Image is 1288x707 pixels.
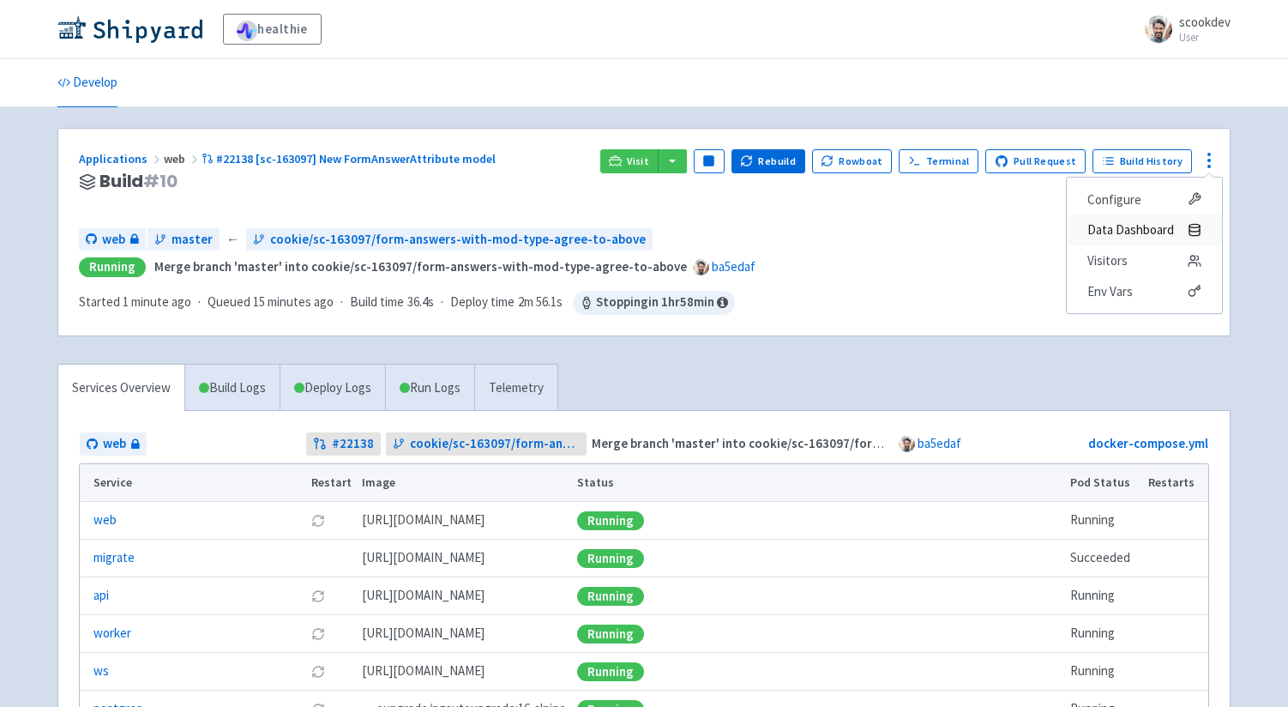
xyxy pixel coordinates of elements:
span: web [103,434,126,454]
span: scookdev [1179,14,1231,30]
span: # 10 [143,169,178,193]
td: Running [1065,615,1143,653]
th: Status [572,464,1065,502]
a: healthie [223,14,322,45]
span: master [172,230,213,250]
button: Pause [694,149,725,173]
time: 15 minutes ago [253,293,334,310]
span: [DOMAIN_NAME][URL] [362,624,485,644]
a: Run Logs [385,365,474,412]
button: Restart pod [311,627,325,641]
a: Env Vars [1067,276,1222,307]
strong: # 22138 [332,434,374,454]
div: Running [577,587,644,606]
td: Succeeded [1065,540,1143,577]
span: [DOMAIN_NAME][URL] [362,586,485,606]
td: Running [1065,502,1143,540]
span: Build time [350,293,404,312]
a: cookie/sc-163097/form-answers-with-mod-type-agree-to-above [386,432,587,456]
button: Restart pod [311,589,325,603]
span: web [164,151,202,166]
span: cookie/sc-163097/form-answers-with-mod-type-agree-to-above [270,230,646,250]
a: Visit [600,149,659,173]
a: #22138 [306,432,381,456]
span: Stopping in 1 hr 58 min [573,291,735,315]
span: cookie/sc-163097/form-answers-with-mod-type-agree-to-above [410,434,581,454]
div: Running [577,511,644,530]
span: [DOMAIN_NAME][URL] [362,662,485,681]
span: Deploy time [450,293,515,312]
a: Build Logs [185,365,280,412]
a: Build History [1092,149,1192,173]
a: Applications [79,151,164,166]
button: Restart pod [311,665,325,679]
a: ws [93,662,109,681]
div: Running [577,625,644,644]
span: [DOMAIN_NAME][URL] [362,548,485,568]
a: Pull Request [985,149,1086,173]
a: Telemetry [474,365,557,412]
strong: Merge branch 'master' into cookie/sc-163097/form-answers-with-mod-type-agree-to-above [592,435,1124,451]
span: Started [79,293,191,310]
time: 1 minute ago [123,293,191,310]
div: Running [577,549,644,568]
a: web [79,228,146,251]
th: Pod Status [1065,464,1143,502]
span: 36.4s [407,293,434,312]
button: Rebuild [731,149,805,173]
td: Running [1065,653,1143,691]
strong: Merge branch 'master' into cookie/sc-163097/form-answers-with-mod-type-agree-to-above [154,258,687,275]
a: docker-compose.yml [1088,435,1208,451]
img: Shipyard logo [57,15,202,43]
a: ba5edaf [918,435,961,451]
a: Visitors [1067,245,1222,276]
a: cookie/sc-163097/form-answers-with-mod-type-agree-to-above [246,228,653,251]
a: Data Dashboard [1067,215,1222,245]
a: migrate [93,548,135,568]
th: Service [80,464,305,502]
small: User [1179,32,1231,43]
span: ← [226,230,239,250]
span: Queued [208,293,334,310]
span: Data Dashboard [1087,218,1174,242]
th: Restart [305,464,357,502]
a: ba5edaf [712,258,755,275]
span: Env Vars [1087,280,1133,304]
a: api [93,586,109,606]
span: Build [99,172,178,191]
button: Rowboat [812,149,893,173]
a: Develop [57,59,117,107]
div: Running [79,257,146,277]
div: · · · [79,291,735,315]
th: Restarts [1143,464,1208,502]
th: Image [357,464,572,502]
span: [DOMAIN_NAME][URL] [362,511,485,530]
button: Restart pod [311,514,325,528]
a: Deploy Logs [280,365,385,412]
a: web [93,511,117,530]
span: 2m 56.1s [518,293,563,312]
a: Services Overview [58,365,184,412]
div: Running [577,662,644,681]
a: #22138 [sc-163097] New FormAnswerAttribute model [202,151,498,166]
a: web [80,432,147,456]
a: worker [93,624,131,644]
a: master [147,228,220,251]
span: Configure [1087,188,1141,212]
span: web [102,230,125,250]
span: Visit [627,154,649,168]
span: Visitors [1087,249,1128,273]
td: Running [1065,577,1143,615]
a: scookdev User [1135,15,1231,43]
a: Configure [1067,184,1222,215]
a: Terminal [899,149,978,173]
